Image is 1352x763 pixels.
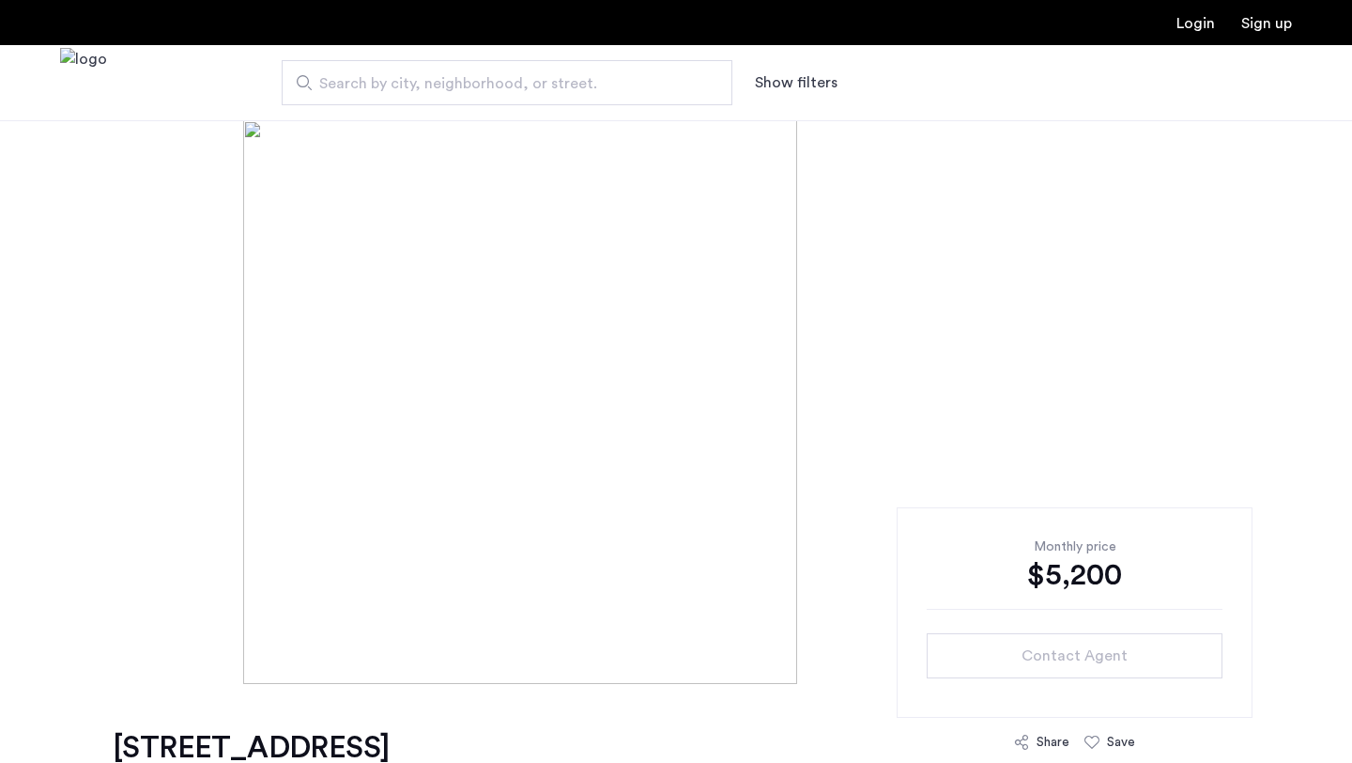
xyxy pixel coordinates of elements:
[243,120,1109,684] img: [object%20Object]
[927,556,1222,594] div: $5,200
[1107,733,1135,752] div: Save
[1241,16,1292,31] a: Registration
[60,48,107,118] img: logo
[1037,733,1069,752] div: Share
[1176,16,1215,31] a: Login
[1022,645,1128,667] span: Contact Agent
[755,71,837,94] button: Show or hide filters
[282,60,732,105] input: Apartment Search
[927,633,1222,678] button: button
[319,72,680,95] span: Search by city, neighborhood, or street.
[60,48,107,118] a: Cazamio Logo
[927,537,1222,556] div: Monthly price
